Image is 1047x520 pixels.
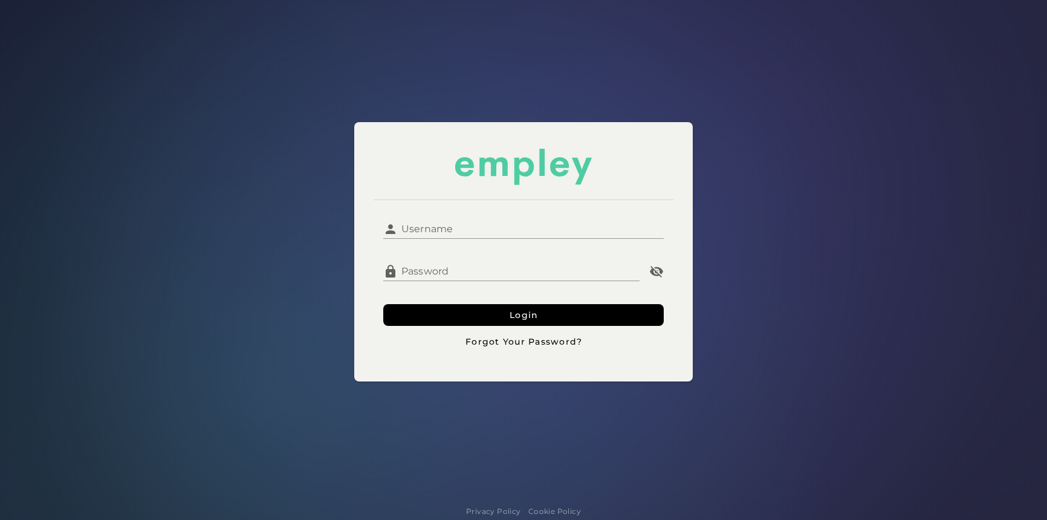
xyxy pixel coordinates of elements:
a: Privacy Policy [466,505,521,518]
button: Login [383,304,664,326]
a: Cookie Policy [528,505,581,518]
span: Forgot Your Password? [465,336,583,347]
button: Forgot Your Password? [383,331,664,353]
i: Password appended action [649,264,664,279]
span: Login [509,310,539,320]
